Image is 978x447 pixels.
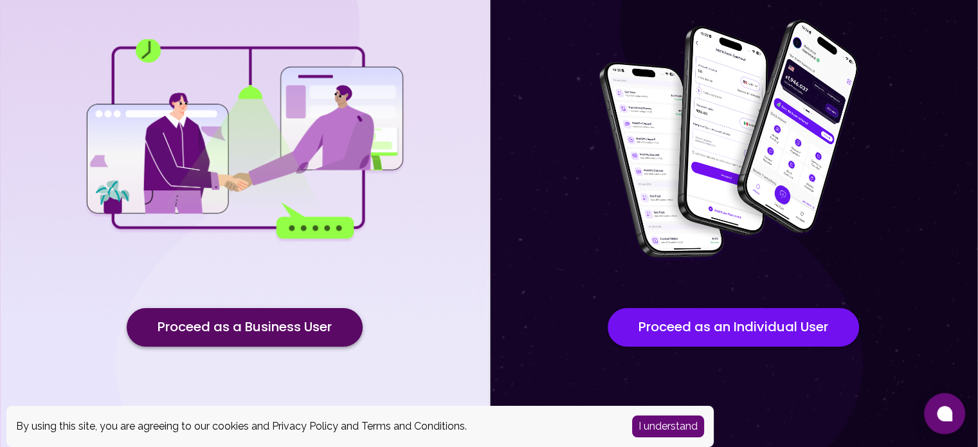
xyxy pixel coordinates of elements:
[272,420,338,432] a: Privacy Policy
[127,308,363,347] button: Proceed as a Business User
[924,393,965,434] button: Open chat window
[632,415,704,437] button: Accept cookies
[573,12,894,269] img: for individuals
[84,39,405,242] img: for businesses
[608,308,859,347] button: Proceed as an Individual User
[361,420,465,432] a: Terms and Conditions
[16,419,613,434] div: By using this site, you are agreeing to our cookies and and .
